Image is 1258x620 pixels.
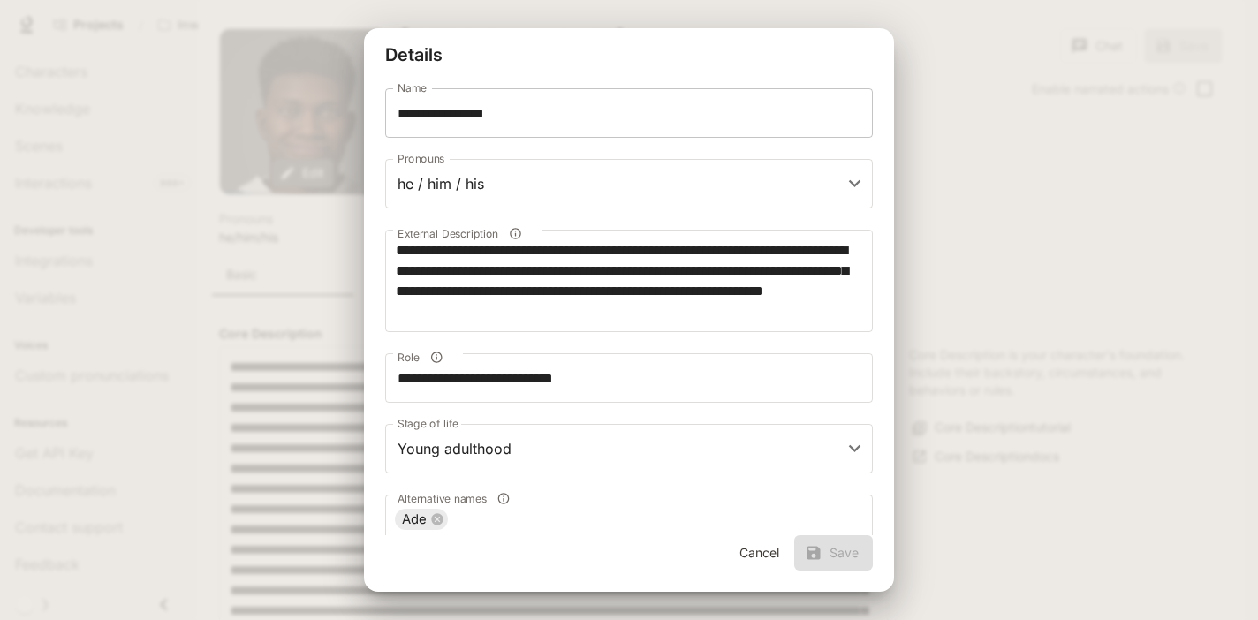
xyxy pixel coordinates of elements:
label: Name [398,80,427,95]
label: Pronouns [398,151,444,166]
div: Ade [395,509,448,530]
div: he / him / his [385,159,873,208]
span: Alternative names [398,491,487,506]
span: Ade [395,510,434,530]
button: Cancel [731,535,787,571]
span: Role [398,350,420,365]
h2: Details [364,28,894,81]
button: Alternative names [492,487,516,510]
button: External Description [504,222,527,246]
div: Young adulthood [385,424,873,473]
span: External Description [398,226,498,241]
button: Role [425,345,449,369]
label: Stage of life [398,416,458,431]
